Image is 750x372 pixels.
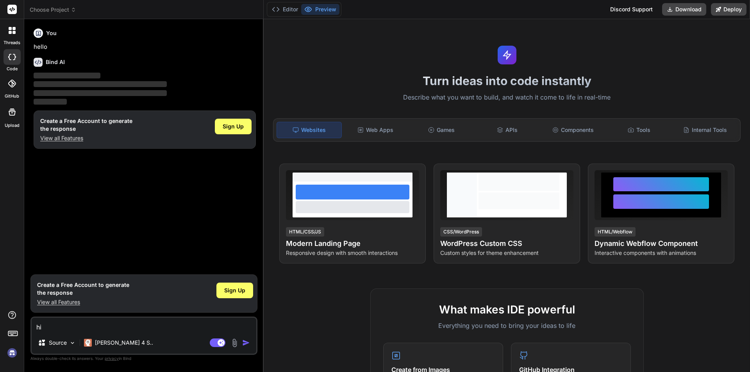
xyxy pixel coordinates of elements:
h6: You [46,29,57,37]
label: GitHub [5,93,19,100]
img: Pick Models [69,340,76,346]
h1: Turn ideas into code instantly [268,74,745,88]
div: Tools [607,122,671,138]
h4: Dynamic Webflow Component [595,238,728,249]
button: Download [662,3,706,16]
p: Describe what you want to build, and watch it come to life in real-time [268,93,745,103]
span: Choose Project [30,6,76,14]
p: View all Features [40,134,132,142]
p: Custom styles for theme enhancement [440,249,573,257]
h6: Bind AI [46,58,65,66]
div: HTML/Webflow [595,227,636,237]
label: threads [4,39,20,46]
button: Preview [301,4,339,15]
span: Sign Up [223,123,244,130]
button: Deploy [711,3,746,16]
span: privacy [105,356,119,361]
span: ‌ [34,73,100,78]
h1: Create a Free Account to generate the response [40,117,132,133]
p: Responsive design with smooth interactions [286,249,419,257]
div: Internal Tools [673,122,737,138]
button: Editor [269,4,301,15]
textarea: hi [32,318,256,332]
img: icon [242,339,250,347]
span: ‌ [34,81,167,87]
div: Discord Support [605,3,657,16]
p: View all Features [37,298,129,306]
img: attachment [230,338,239,347]
div: Games [409,122,474,138]
p: [PERSON_NAME] 4 S.. [95,339,153,347]
h4: WordPress Custom CSS [440,238,573,249]
p: Always double-check its answers. Your in Bind [30,355,257,362]
label: code [7,66,18,72]
span: ‌ [34,90,167,96]
div: HTML/CSS/JS [286,227,324,237]
div: CSS/WordPress [440,227,482,237]
span: ‌ [34,99,67,105]
p: Source [49,339,67,347]
div: Web Apps [343,122,408,138]
p: Interactive components with animations [595,249,728,257]
span: Sign Up [224,287,245,294]
div: APIs [475,122,539,138]
p: hello [34,43,256,52]
div: Websites [277,122,342,138]
h1: Create a Free Account to generate the response [37,281,129,297]
img: Claude 4 Sonnet [84,339,92,347]
h4: Modern Landing Page [286,238,419,249]
div: Components [541,122,605,138]
img: signin [5,346,19,360]
h2: What makes IDE powerful [383,301,631,318]
label: Upload [5,122,20,129]
p: Everything you need to bring your ideas to life [383,321,631,330]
